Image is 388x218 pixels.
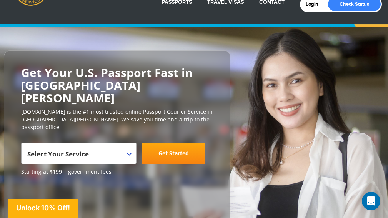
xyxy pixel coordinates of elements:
h2: Get Your U.S. Passport Fast in [GEOGRAPHIC_DATA][PERSON_NAME] [21,66,213,104]
p: [DOMAIN_NAME] is the #1 most trusted online Passport Courier Service in [GEOGRAPHIC_DATA][PERSON_... [21,108,213,131]
a: Login [306,1,324,7]
span: Unlock 10% Off! [16,204,70,212]
a: Get Started [142,143,205,164]
div: Open Intercom Messenger [362,192,380,210]
span: Select Your Service [21,143,137,164]
iframe: Customer reviews powered by Trustpilot [21,180,79,218]
div: Unlock 10% Off! [8,199,78,218]
span: Select Your Service [27,146,128,167]
span: Starting at $199 + government fees [21,168,213,176]
span: Select Your Service [27,150,89,158]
